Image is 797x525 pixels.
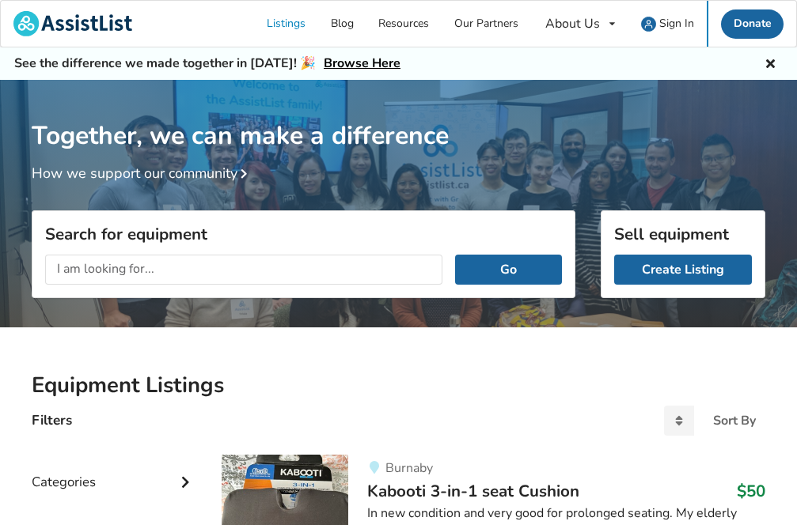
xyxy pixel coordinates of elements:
[713,414,756,427] div: Sort By
[614,255,752,285] a: Create Listing
[385,459,433,477] span: Burnaby
[455,255,562,285] button: Go
[32,164,253,183] a: How we support our community
[13,11,132,36] img: assistlist-logo
[318,1,366,47] a: Blog
[545,17,600,30] div: About Us
[366,1,442,47] a: Resources
[721,9,784,39] a: Donate
[255,1,319,47] a: Listings
[45,224,562,244] h3: Search for equipment
[324,55,400,72] a: Browse Here
[45,255,442,285] input: I am looking for...
[32,442,196,498] div: Categories
[737,481,765,501] h3: $50
[32,80,765,152] h1: Together, we can make a difference
[32,372,765,399] h2: Equipment Listings
[32,411,72,429] h4: Filters
[641,17,656,32] img: user icon
[659,16,694,31] span: Sign In
[367,480,579,502] span: Kabooti 3-in-1 seat Cushion
[442,1,531,47] a: Our Partners
[614,224,752,244] h3: Sell equipment
[629,1,708,47] a: user icon Sign In
[14,55,400,72] h5: See the difference we made together in [DATE]! 🎉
